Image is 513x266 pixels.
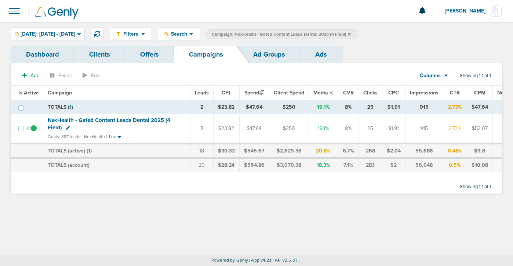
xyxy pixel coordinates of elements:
[273,258,295,263] span: | API v2.5.0
[359,158,382,172] td: 283
[168,31,189,37] span: Search
[474,90,485,96] span: CPM
[249,258,271,263] span: | App v4.2.1
[11,46,74,63] a: Dashboard
[125,46,174,63] a: Offers
[313,90,334,96] span: Media %
[84,134,107,139] small: NexHealth |
[405,144,443,158] td: 55,688
[363,90,378,96] span: Clicks
[213,100,239,114] td: $23.82
[359,114,382,144] td: 25
[410,90,439,96] span: Impressions
[18,90,39,96] span: Is Active
[35,7,79,19] img: Genly
[174,46,238,63] a: Campaigns
[244,90,264,96] span: Spend
[88,148,90,154] span: 1
[467,100,492,114] td: $47.64
[343,90,354,96] span: CVR
[309,114,338,144] td: 19.1%
[274,90,304,96] span: Client Spend
[74,46,125,63] a: Clients
[43,158,190,172] td: TOTALS (account)
[382,144,405,158] td: $2.04
[239,144,269,158] td: $545.67
[405,114,443,144] td: 915
[48,90,72,96] span: Campaign
[445,8,491,14] span: [PERSON_NAME]
[109,134,116,140] small: 1 nc
[222,90,231,96] span: CPL
[190,144,213,158] td: 18
[200,125,203,132] a: 2
[195,90,209,96] span: Leads
[190,158,213,172] td: 20
[405,158,443,172] td: 56,048
[30,72,40,79] span: Add
[212,31,351,37] span: Campaign: NexHealth - Gated Content Leads Dental 2025 (4 Field)
[213,144,239,158] td: $30.32
[309,100,338,114] td: 19.1%
[269,158,309,172] td: $3,079.38
[443,158,467,172] td: 0.5%
[359,100,382,114] td: 25
[359,144,382,158] td: 268
[382,114,405,144] td: $1.91
[43,100,190,114] td: TOTALS ( )
[213,158,239,172] td: $28.24
[269,144,309,158] td: $2,629.38
[69,104,72,110] span: 1
[443,100,467,114] td: 2.73%
[239,158,269,172] td: $564.86
[467,114,492,144] td: $52.07
[450,90,460,96] span: CTR
[238,46,300,63] a: Ad Groups
[338,158,359,172] td: 7.1%
[269,114,309,144] td: $250
[460,73,491,79] span: Showing 1-1 of 1
[239,114,269,144] td: $47.64
[213,114,239,144] td: $23.82
[443,144,467,158] td: 0.48%
[43,144,190,158] td: TOTALS (active) ( )
[120,31,141,37] span: Filters
[269,100,309,114] td: $250
[405,100,443,114] td: 915
[300,46,342,63] a: Ads
[338,100,359,114] td: 8%
[338,144,359,158] td: 6.7%
[309,144,338,158] td: 20.8%
[420,72,441,79] span: Columns
[443,114,467,144] td: 2.73%
[18,70,44,81] button: Add
[190,100,213,114] td: 2
[21,32,75,37] span: [DATE]: [DATE] - [DATE]
[296,258,302,263] span: | ...
[388,90,399,96] span: CPC
[467,144,492,158] td: $9.8
[239,100,269,114] td: $47.64
[467,158,492,172] td: $10.08
[338,114,359,144] td: 8%
[382,158,405,172] td: $2
[48,117,170,131] span: NexHealth - Gated Content Leads Dental 2025 (4 Field)
[48,134,83,140] small: Goals: 387 leads |
[309,158,338,172] td: 18.3%
[460,184,491,190] span: Showing 1-1 of 1
[382,100,405,114] td: $1.91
